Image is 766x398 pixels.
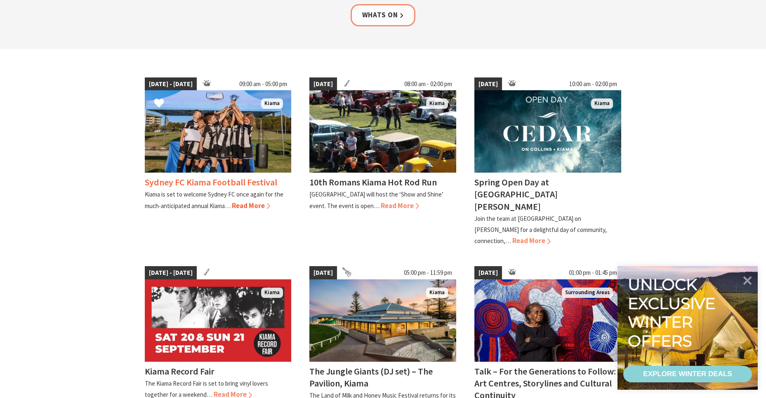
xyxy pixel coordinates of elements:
span: [DATE] - [DATE] [145,266,197,279]
span: [DATE] [474,77,502,91]
a: [DATE] - [DATE] 09:00 am - 05:00 pm sfc-kiama-football-festival-2 Kiama Sydney FC Kiama Football ... [145,77,292,247]
span: 08:00 am - 02:00 pm [400,77,456,91]
button: Click to Favourite Sydney FC Kiama Football Festival [146,90,172,118]
div: EXPLORE WINTER DEALS [643,366,732,382]
p: [GEOGRAPHIC_DATA] will host the ‘Show and Shine’ event. The event is open… [309,190,443,209]
span: Read More [381,201,419,210]
a: EXPLORE WINTER DEALS [623,366,752,382]
h4: The Jungle Giants (DJ set) – The Pavilion, Kiama [309,365,433,389]
span: Kiama [426,98,448,109]
span: 05:00 pm - 11:59 pm [400,266,456,279]
div: Unlock exclusive winter offers [628,275,719,350]
p: Kiama is set to welcome Sydney FC once again for the much-anticipated annual Kiama… [145,190,283,209]
span: Read More [232,201,270,210]
span: Surrounding Areas [562,288,613,298]
img: Hot Rod Run Kiama [309,90,456,173]
span: Kiama [426,288,448,298]
span: [DATE] [309,266,337,279]
span: Kiama [261,288,283,298]
a: [DATE] 10:00 am - 02:00 pm Kiama Spring Open Day at [GEOGRAPHIC_DATA][PERSON_NAME] Join the team ... [474,77,621,247]
span: Read More [512,236,551,245]
span: [DATE] - [DATE] [145,77,197,91]
a: Whats On [351,4,416,26]
span: 09:00 am - 05:00 pm [235,77,291,91]
h4: Kiama Record Fair [145,365,214,377]
p: Join the team at [GEOGRAPHIC_DATA] on [PERSON_NAME] for a delightful day of community, connection,… [474,215,607,245]
span: Kiama [591,98,613,109]
img: sfc-kiama-football-festival-2 [145,90,292,173]
img: Land of Milk an Honey Festival [309,279,456,362]
h4: Spring Open Day at [GEOGRAPHIC_DATA][PERSON_NAME] [474,176,558,212]
span: [DATE] [309,77,337,91]
a: [DATE] 08:00 am - 02:00 pm Hot Rod Run Kiama Kiama 10th Romans Kiama Hot Rod Run [GEOGRAPHIC_DATA... [309,77,456,247]
span: [DATE] [474,266,502,279]
span: Kiama [261,98,283,109]
h4: 10th Romans Kiama Hot Rod Run [309,176,437,188]
span: 10:00 am - 02:00 pm [565,77,621,91]
img: Betty Pumani Kuntiwa stands in front of her large scale painting [474,279,621,362]
h4: Sydney FC Kiama Football Festival [145,176,277,188]
span: 01:00 pm - 01:45 pm [565,266,621,279]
